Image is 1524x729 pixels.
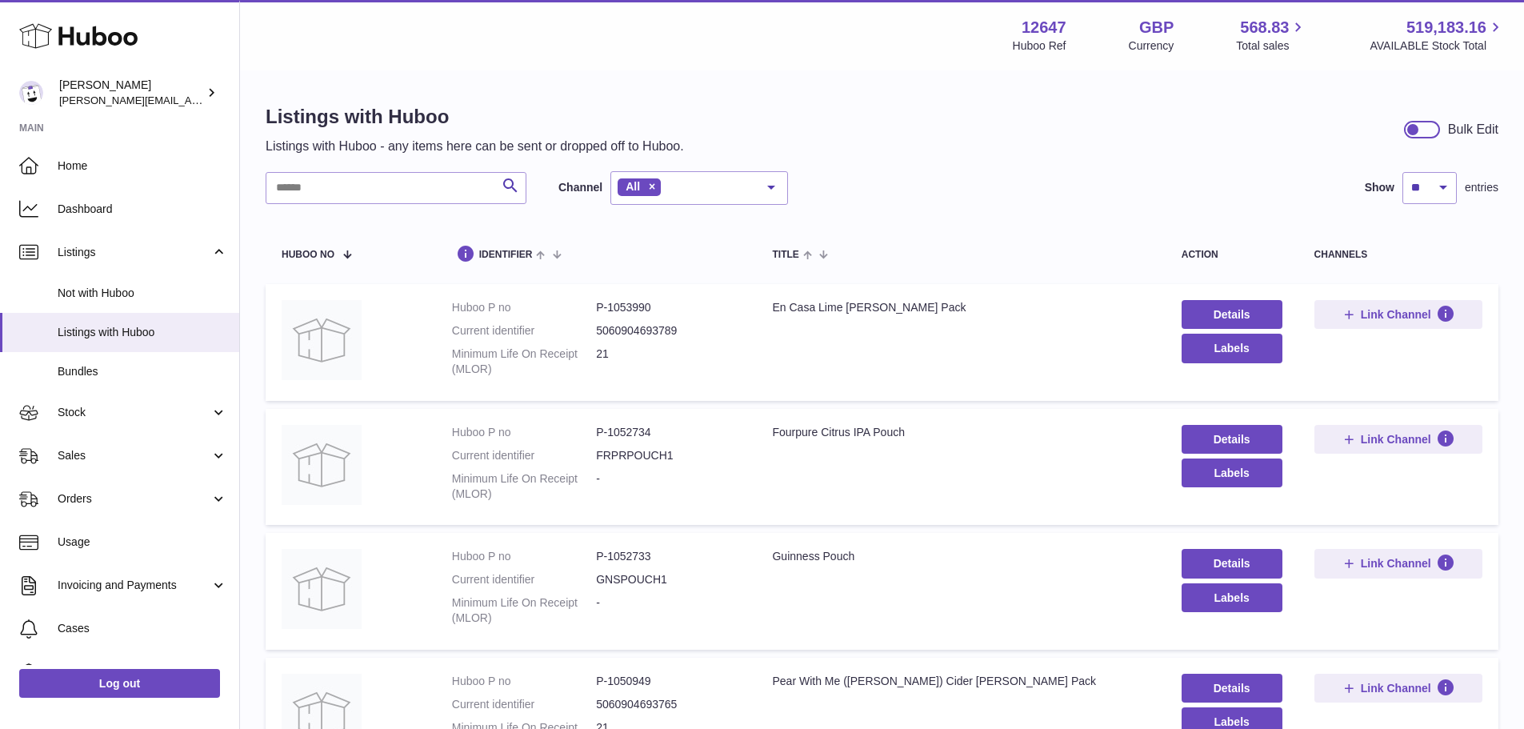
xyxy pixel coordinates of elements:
span: 568.83 [1240,17,1289,38]
dt: Minimum Life On Receipt (MLOR) [452,346,596,377]
dd: P-1052733 [596,549,740,564]
span: AVAILABLE Stock Total [1370,38,1505,54]
dt: Current identifier [452,323,596,338]
dt: Huboo P no [452,300,596,315]
dd: FRPRPOUCH1 [596,448,740,463]
div: Pear With Me ([PERSON_NAME]) Cider [PERSON_NAME] Pack [772,674,1149,689]
dd: - [596,595,740,626]
span: identifier [479,250,533,260]
dt: Current identifier [452,697,596,712]
span: Link Channel [1361,681,1431,695]
img: Guinness Pouch [282,549,362,629]
span: entries [1465,180,1498,195]
dt: Huboo P no [452,674,596,689]
span: Link Channel [1361,556,1431,571]
dt: Minimum Life On Receipt (MLOR) [452,471,596,502]
strong: GBP [1139,17,1174,38]
span: Link Channel [1361,307,1431,322]
dt: Minimum Life On Receipt (MLOR) [452,595,596,626]
strong: 12647 [1022,17,1066,38]
dt: Huboo P no [452,425,596,440]
span: title [772,250,798,260]
span: [PERSON_NAME][EMAIL_ADDRESS][PERSON_NAME][DOMAIN_NAME] [59,94,406,106]
div: Huboo Ref [1013,38,1066,54]
span: Cases [58,621,227,636]
a: Details [1182,300,1282,329]
span: Orders [58,491,210,507]
dd: 21 [596,346,740,377]
dd: GNSPOUCH1 [596,572,740,587]
div: [PERSON_NAME] [59,78,203,108]
span: Link Channel [1361,432,1431,447]
div: Guinness Pouch [772,549,1149,564]
span: Stock [58,405,210,420]
h1: Listings with Huboo [266,104,684,130]
a: 519,183.16 AVAILABLE Stock Total [1370,17,1505,54]
button: Labels [1182,459,1282,487]
dt: Huboo P no [452,549,596,564]
dd: P-1050949 [596,674,740,689]
span: Huboo no [282,250,334,260]
span: Usage [58,535,227,550]
label: Show [1365,180,1394,195]
button: Link Channel [1314,549,1482,578]
span: Total sales [1236,38,1307,54]
div: Bulk Edit [1448,121,1498,138]
dt: Current identifier [452,572,596,587]
a: Log out [19,669,220,698]
span: Invoicing and Payments [58,578,210,593]
a: 568.83 Total sales [1236,17,1307,54]
span: Channels [58,664,227,679]
dt: Current identifier [452,448,596,463]
span: Listings [58,245,210,260]
dd: 5060904693765 [596,697,740,712]
span: Sales [58,448,210,463]
span: Not with Huboo [58,286,227,301]
dd: 5060904693789 [596,323,740,338]
div: En Casa Lime [PERSON_NAME] Pack [772,300,1149,315]
a: Details [1182,549,1282,578]
button: Link Channel [1314,674,1482,703]
img: En Casa Lime Pinter Pack [282,300,362,380]
div: channels [1314,250,1482,260]
img: Fourpure Citrus IPA Pouch [282,425,362,505]
img: peter@pinter.co.uk [19,81,43,105]
button: Labels [1182,334,1282,362]
span: Home [58,158,227,174]
dd: - [596,471,740,502]
span: Bundles [58,364,227,379]
span: Dashboard [58,202,227,217]
span: All [626,180,640,193]
a: Details [1182,674,1282,703]
p: Listings with Huboo - any items here can be sent or dropped off to Huboo. [266,138,684,155]
button: Link Channel [1314,300,1482,329]
div: action [1182,250,1282,260]
div: Currency [1129,38,1174,54]
span: Listings with Huboo [58,325,227,340]
label: Channel [558,180,602,195]
a: Details [1182,425,1282,454]
dd: P-1053990 [596,300,740,315]
button: Labels [1182,583,1282,612]
dd: P-1052734 [596,425,740,440]
span: 519,183.16 [1406,17,1486,38]
button: Link Channel [1314,425,1482,454]
div: Fourpure Citrus IPA Pouch [772,425,1149,440]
